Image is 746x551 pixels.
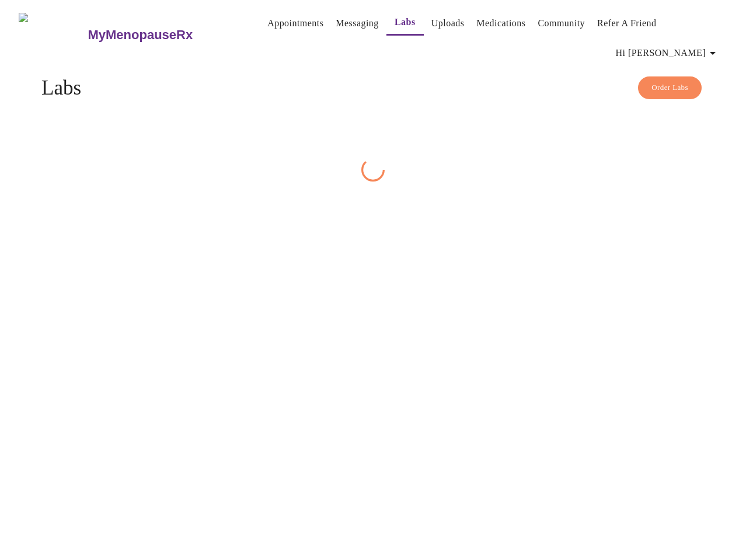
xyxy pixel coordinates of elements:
button: Hi [PERSON_NAME] [611,41,724,65]
button: Medications [472,12,530,35]
a: MyMenopauseRx [86,15,239,55]
img: MyMenopauseRx Logo [19,13,86,57]
a: Medications [476,15,525,32]
a: Labs [395,14,416,30]
a: Community [538,15,585,32]
a: Appointments [267,15,323,32]
button: Order Labs [638,76,702,99]
button: Uploads [427,12,469,35]
a: Messaging [336,15,378,32]
a: Refer a Friend [597,15,657,32]
a: Uploads [431,15,465,32]
h4: Labs [41,76,705,100]
h3: MyMenopauseRx [88,27,193,43]
button: Appointments [263,12,328,35]
button: Messaging [331,12,383,35]
button: Community [533,12,590,35]
span: Hi [PERSON_NAME] [616,45,720,61]
button: Labs [386,11,424,36]
button: Refer a Friend [592,12,661,35]
span: Order Labs [651,81,688,95]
